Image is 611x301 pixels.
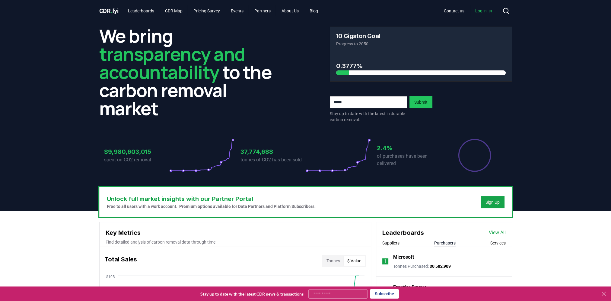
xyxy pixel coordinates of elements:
a: Contact us [439,5,469,16]
nav: Main [439,5,498,16]
span: CDR fyi [99,7,119,15]
h3: Key Metrics [106,228,365,237]
nav: Main [123,5,323,16]
span: transparency and accountability [99,41,245,84]
span: Log in [475,8,493,14]
a: Sign Up [485,199,500,205]
p: of purchases have been delivered [377,153,442,167]
button: Services [490,240,506,246]
a: Leaderboards [123,5,159,16]
h3: 2.4% [377,144,442,153]
button: Tonnes [323,256,344,266]
h3: $9,980,603,015 [104,147,169,156]
a: Pricing Survey [189,5,225,16]
button: Submit [409,96,432,108]
h3: Total Sales [104,255,137,267]
a: Events [226,5,248,16]
h3: Leaderboards [382,228,424,237]
p: Find detailed analysis of carbon removal data through time. [106,239,365,245]
p: Free to all users with a work account. Premium options available for Data Partners and Platform S... [107,203,316,209]
h3: 37,774,688 [240,147,306,156]
a: CDR Map [160,5,187,16]
button: Purchasers [434,240,456,246]
h3: Unlock full market insights with our Partner Portal [107,194,316,203]
p: Progress to 2050 [336,41,506,47]
a: Microsoft [393,254,414,261]
a: Blog [305,5,323,16]
a: Log in [470,5,498,16]
h2: We bring to the carbon removal market [99,27,282,117]
a: View All [489,229,506,236]
span: 30,582,909 [430,264,451,269]
button: Suppliers [382,240,399,246]
a: CDR.fyi [99,7,119,15]
span: . [110,7,112,15]
p: 1 [384,258,387,265]
p: Stay up to date with the latest in durable carbon removal. [330,111,407,123]
tspan: $10B [106,275,114,279]
p: Tonnes Purchased : [393,263,451,269]
button: Sign Up [481,196,504,208]
a: Partners [250,5,275,16]
h3: 10 Gigaton Goal [336,33,380,39]
h3: 0.3777% [336,61,506,70]
button: $ Value [344,256,365,266]
a: About Us [277,5,304,16]
a: Frontier Buyers [393,284,427,291]
p: tonnes of CO2 has been sold [240,156,306,163]
div: Percentage of sales delivered [458,138,492,172]
p: spent on CO2 removal [104,156,169,163]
